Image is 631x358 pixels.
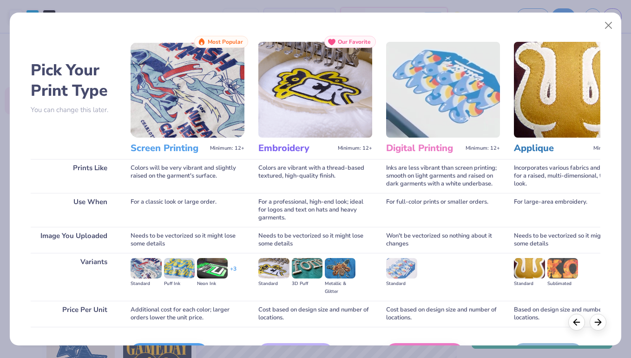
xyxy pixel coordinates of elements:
div: Standard [514,280,545,288]
div: For a professional, high-end look; ideal for logos and text on hats and heavy garments. [258,193,372,227]
img: Standard [514,258,545,278]
h3: Screen Printing [131,142,206,154]
div: Colors are vibrant with a thread-based textured, high-quality finish. [258,159,372,193]
div: For full-color prints or smaller orders. [386,193,500,227]
img: Digital Printing [386,42,500,138]
div: Prints Like [31,159,117,193]
img: Standard [258,258,289,278]
p: You can change this later. [31,106,117,114]
div: Standard [386,280,417,288]
img: 3D Puff [292,258,322,278]
div: Needs to be vectorized so it might lose some details [131,227,244,253]
div: Cost based on design size and number of locations. [386,301,500,327]
div: Inks are less vibrant than screen printing; smooth on light garments and raised on dark garments ... [386,159,500,193]
div: For large-area embroidery. [514,193,628,227]
div: Standard [131,280,161,288]
h3: Digital Printing [386,142,462,154]
img: Metallic & Glitter [325,258,355,278]
button: Close [599,17,617,34]
div: Neon Ink [197,280,228,288]
img: Standard [386,258,417,278]
span: Most Popular [208,39,243,45]
div: Price Per Unit [31,301,117,327]
img: Applique [514,42,628,138]
div: Needs to be vectorized so it might lose some details [258,227,372,253]
div: Based on design size and number of locations. [514,301,628,327]
div: Sublimated [547,280,578,288]
div: Puff Ink [164,280,195,288]
div: Metallic & Glitter [325,280,355,296]
h3: Applique [514,142,590,154]
img: Puff Ink [164,258,195,278]
span: Minimum: 12+ [466,145,500,152]
div: For a classic look or large order. [131,193,244,227]
div: Cost based on design size and number of locations. [258,301,372,327]
div: Needs to be vectorized so it might lose some details [514,227,628,253]
div: Image You Uploaded [31,227,117,253]
div: 3D Puff [292,280,322,288]
span: Minimum: 12+ [338,145,372,152]
img: Standard [131,258,161,278]
img: Embroidery [258,42,372,138]
img: Neon Ink [197,258,228,278]
img: Sublimated [547,258,578,278]
h3: Embroidery [258,142,334,154]
div: Won't be vectorized so nothing about it changes [386,227,500,253]
div: Variants [31,253,117,301]
div: Incorporates various fabrics and threads for a raised, multi-dimensional, textured look. [514,159,628,193]
span: Our Favorite [338,39,371,45]
span: Minimum: 12+ [210,145,244,152]
div: + 3 [230,265,237,281]
div: Standard [258,280,289,288]
div: Colors will be very vibrant and slightly raised on the garment's surface. [131,159,244,193]
span: Minimum: 12+ [593,145,628,152]
h2: Pick Your Print Type [31,60,117,101]
img: Screen Printing [131,42,244,138]
div: Use When [31,193,117,227]
div: Additional cost for each color; larger orders lower the unit price. [131,301,244,327]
